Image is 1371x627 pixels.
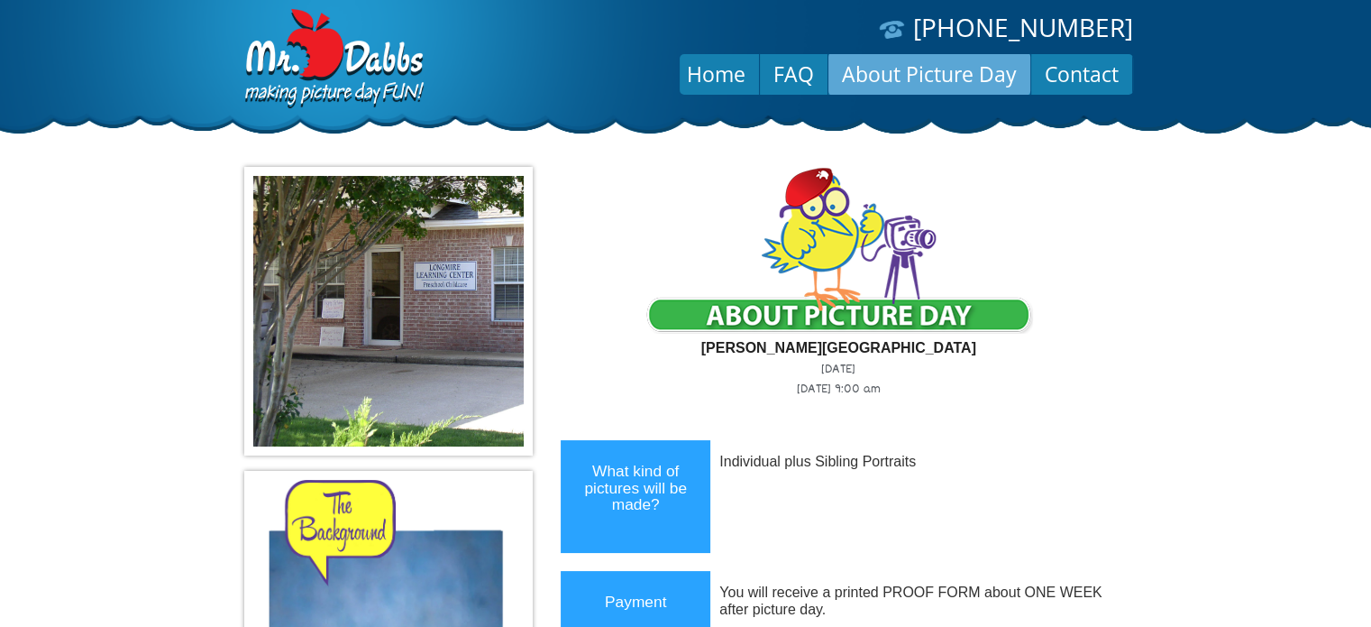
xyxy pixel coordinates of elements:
[913,10,1133,44] a: [PHONE_NUMBER]
[719,449,1123,471] div: Individual plus Sibling Portraits
[244,167,533,456] img: Longmire Learning Center
[719,580,1123,618] div: You will receive a printed PROOF FORM about ONE WEEK after picture day.
[828,52,1030,96] a: About Picture Day
[760,52,827,96] a: FAQ
[239,9,426,110] img: Dabbs Company
[550,340,1127,400] p: [DATE] [DATE] 9:00 am
[701,340,976,355] font: [PERSON_NAME][GEOGRAPHIC_DATA]
[673,52,759,96] a: Home
[1031,52,1132,96] a: Contact
[644,167,1033,334] img: 15aboutpictureday.png
[561,440,710,553] div: What kind of pictures will be made?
